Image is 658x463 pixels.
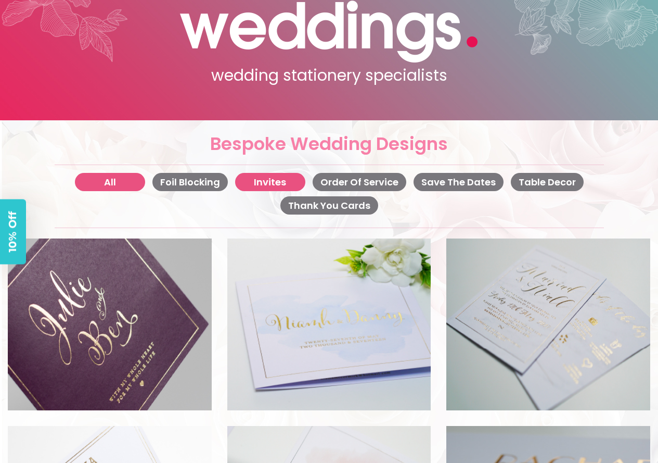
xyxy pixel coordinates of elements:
button: Foil Blocking [152,173,228,191]
button: Order Of Service [313,173,406,191]
button: Table Decor [511,173,584,191]
button: Save The Dates [414,173,504,191]
button: Invites [235,173,305,191]
h1: wedding stationery specialists [17,66,641,85]
button: All [75,173,145,191]
span: 10% Off [6,211,19,252]
h2: Bespoke Wedding Designs [55,120,604,166]
button: Thank You Cards [280,196,378,215]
